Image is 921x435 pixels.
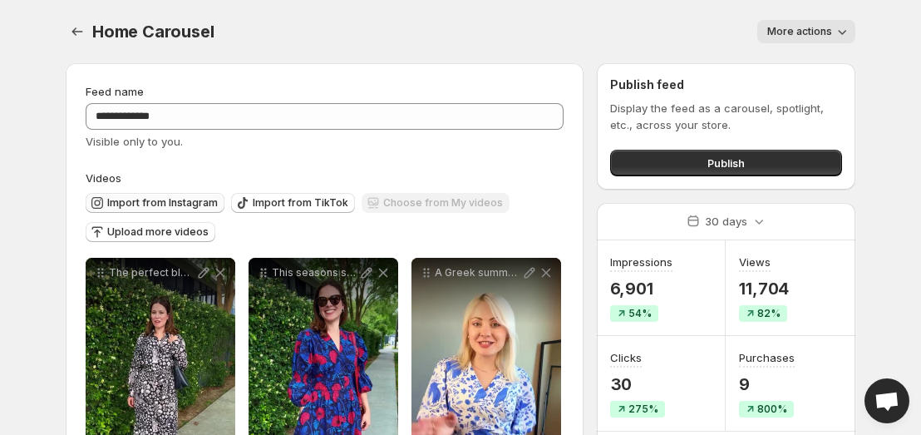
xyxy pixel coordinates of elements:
button: Import from Instagram [86,193,224,213]
p: 30 days [705,213,747,230]
h2: Publish feed [610,77,842,93]
span: 54% [628,307,652,320]
h3: Purchases [739,349,795,366]
span: 275% [628,403,658,416]
span: Import from Instagram [107,196,218,210]
p: Display the feed as a carousel, spotlight, etc., across your store. [610,100,842,133]
a: Open chat [864,378,909,423]
span: 800% [757,403,787,416]
span: Feed name [86,85,144,98]
p: 9 [739,374,795,394]
button: Import from TikTok [231,193,355,213]
span: Videos [86,171,121,185]
span: Visible only to you. [86,135,183,148]
span: Upload more videos [107,225,209,239]
p: 30 [610,374,665,394]
p: This seasons showstopper color combo [272,266,358,279]
h3: Clicks [610,349,642,366]
button: Settings [66,20,89,43]
h3: Impressions [610,254,672,270]
span: Publish [707,155,745,171]
button: More actions [757,20,855,43]
span: More actions [767,25,832,38]
p: 6,901 [610,279,672,299]
span: Home Carousel [92,22,214,42]
button: Upload more videos [86,222,215,242]
p: 11,704 [739,279,789,299]
h3: Views [739,254,771,270]
p: The perfect blend of style and comfort the Zuri shirt dress is designed to move with you Its flow... [109,266,195,279]
span: Import from TikTok [253,196,348,210]
button: Publish [610,150,842,176]
span: 82% [757,307,781,320]
p: A Greek summer vacation calls for a stunning dress and the [PERSON_NAME] wrap dress in Blue [PERS... [435,266,521,279]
